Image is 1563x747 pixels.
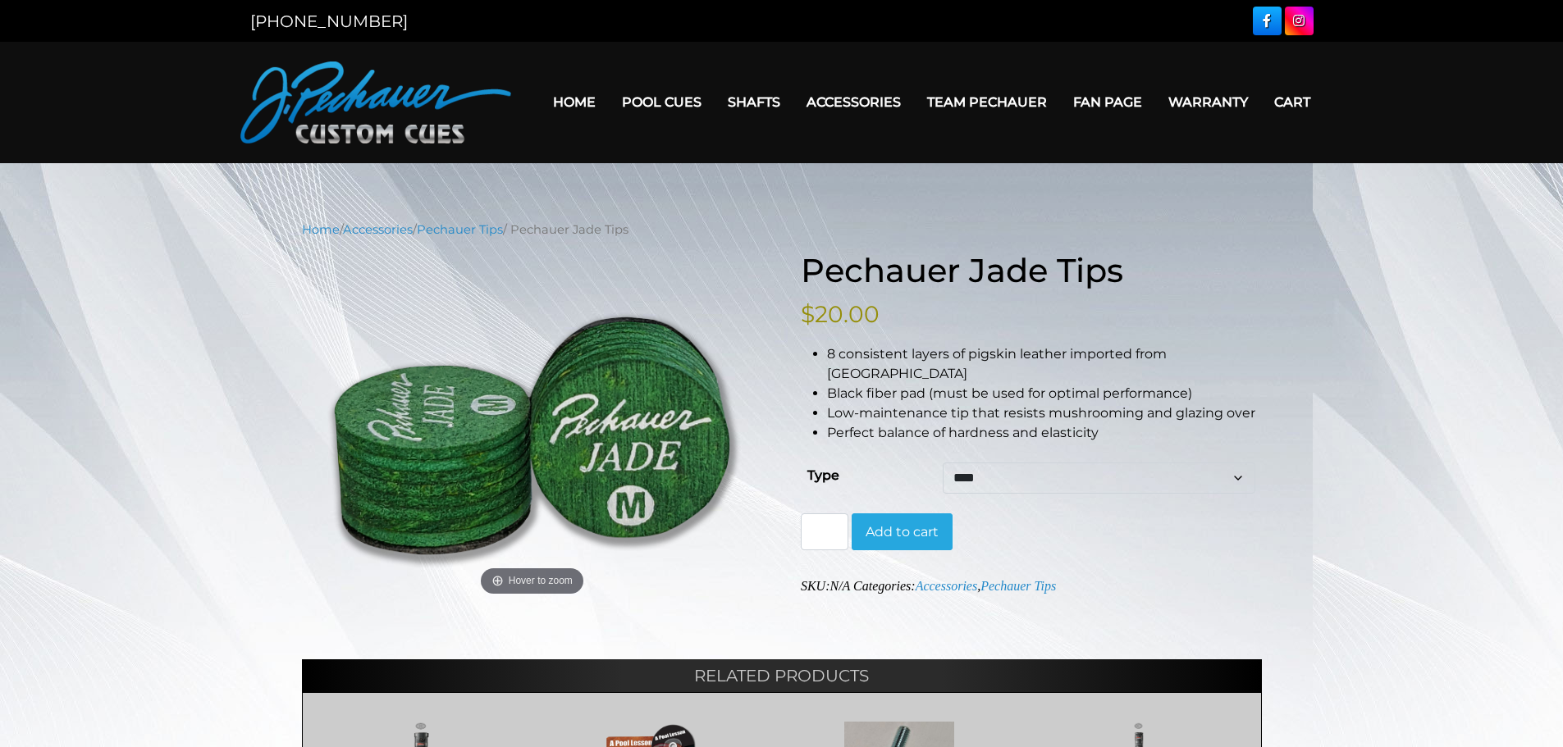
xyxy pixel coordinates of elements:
[302,222,340,237] a: Home
[801,300,880,328] bdi: 20.00
[916,579,978,593] a: Accessories
[827,423,1262,443] li: Perfect balance of hardness and elasticity
[540,81,609,123] a: Home
[801,251,1262,290] h1: Pechauer Jade Tips
[417,222,503,237] a: Pechauer Tips
[302,271,763,600] img: updated-jade-tip-with-pad
[807,462,839,489] label: Type
[240,61,511,143] img: Pechauer Custom Cues
[980,579,1056,593] a: Pechauer Tips
[827,403,1262,423] li: Low-maintenance tip that resists mushrooming and glazing over
[793,81,914,123] a: Accessories
[853,579,1056,593] span: Categories: ,
[250,11,408,31] a: [PHONE_NUMBER]
[302,221,1262,239] nav: Breadcrumb
[852,513,953,551] button: Add to cart
[914,81,1060,123] a: Team Pechauer
[829,579,850,593] span: N/A
[343,222,413,237] a: Accessories
[302,271,763,600] a: updated-jade-tip-with-padHover to zoom
[827,384,1262,403] li: Black fiber pad (must be used for optimal performance)
[1261,81,1323,123] a: Cart
[715,81,793,123] a: Shafts
[827,344,1262,384] li: 8 consistent layers of pigskin leather imported from [GEOGRAPHIC_DATA]
[801,513,848,551] input: Product quantity
[1155,81,1261,123] a: Warranty
[302,659,1262,692] h2: Related products
[801,579,850,593] span: SKU:
[1060,81,1155,123] a: Fan Page
[609,81,715,123] a: Pool Cues
[801,300,815,328] span: $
